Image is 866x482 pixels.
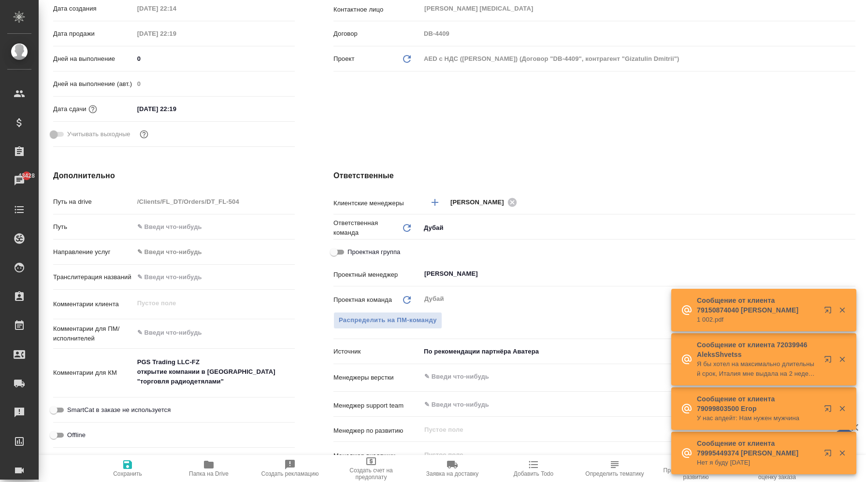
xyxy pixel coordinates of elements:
span: Сохранить [113,470,142,477]
span: Призвать менеджера по развитию [661,467,731,481]
span: Offline [67,430,86,440]
p: Комментарии клиента [53,299,134,309]
p: Сообщение от клиента 79099803500 Егор [697,394,818,413]
p: Договор [333,29,420,39]
input: Пустое поле [423,449,833,460]
p: Дней на выполнение [53,54,134,64]
p: Менеджер по развитию [333,426,420,436]
button: Сохранить [87,455,168,482]
p: Направление услуг [53,247,134,257]
p: Клиентские менеджеры [333,198,420,208]
button: Добавить менеджера [423,191,447,214]
a: 43428 [2,169,36,193]
input: ✎ Введи что-нибудь [134,270,295,284]
p: Комментарии для ПМ/исполнителей [53,324,134,343]
h4: Дополнительно [53,170,295,182]
div: ✎ Введи что-нибудь [134,244,295,260]
input: Пустое поле [134,77,295,91]
input: ✎ Введи что-нибудь [134,220,295,234]
div: AED c НДС ([PERSON_NAME]) (Договор "DB-4409", контрагент "Gizatulin Dmitrii") [420,51,855,67]
span: Проектная группа [347,247,400,257]
span: SmartCat в заказе не используется [67,405,171,415]
button: Создать рекламацию [249,455,331,482]
div: По рекомендации партнёра Аватера [420,343,855,360]
button: Открыть в новой вкладке [818,350,841,373]
span: 43428 [13,171,41,181]
p: Комментарии для КМ [53,368,134,378]
textarea: PGS Trading LLC-FZ открытие компании в [GEOGRAPHIC_DATA] "торговля радиодетялами" [134,354,295,390]
input: Пустое поле [134,27,218,41]
p: Проектная команда [333,295,392,305]
span: Добавить Todo [514,470,553,477]
p: Сообщение от клиента 72039946 AleksShvetss [697,340,818,359]
span: Учитывать выходные [67,129,130,139]
span: Папка на Drive [189,470,229,477]
button: Закрыть [832,306,852,314]
button: Заявка на доставку [412,455,493,482]
p: Проектный менеджер [333,270,420,280]
p: Сообщение от клиента 79995449374 [PERSON_NAME] [697,439,818,458]
input: Пустое поле [420,27,855,41]
p: Путь на drive [53,197,134,207]
button: Закрыть [832,355,852,364]
h4: Ответственные [333,170,855,182]
input: Пустое поле [134,1,218,15]
p: Я бы хотел на максимально длительный срок, Италия мне выдала на 2 недели в прошлом году )) Мне нужн [697,359,818,379]
p: Контактное лицо [333,5,420,14]
span: Создать счет на предоплату [336,467,406,481]
button: Определить тематику [574,455,655,482]
p: Дней на выполнение (авт.) [53,79,134,89]
div: ✎ Введи что-нибудь [137,247,283,257]
input: ✎ Введи что-нибудь [423,398,820,410]
input: ✎ Введи что-нибудь [134,102,218,116]
p: У нас апдейт: Нам нужен мужчина [697,413,818,423]
p: Проект [333,54,355,64]
button: Папка на Drive [168,455,249,482]
button: Открыть в новой вкладке [818,300,841,324]
span: Определить тематику [585,470,644,477]
button: Открыть в новой вкладке [818,399,841,422]
input: Пустое поле [423,424,833,435]
div: Дубай [420,220,855,236]
button: Закрыть [832,449,852,457]
p: Дата создания [53,4,134,14]
span: [PERSON_NAME] [450,198,510,207]
p: Ответственная команда [333,218,401,238]
button: Создать счет на предоплату [331,455,412,482]
p: Сообщение от клиента 79150874040 [PERSON_NAME] [697,296,818,315]
span: Распределить на ПМ-команду [339,315,437,326]
p: Путь [53,222,134,232]
p: Дата сдачи [53,104,87,114]
div: [PERSON_NAME] [450,196,520,208]
span: В заказе уже есть ответственный ПМ или ПМ группа [333,312,442,329]
p: Дата продажи [53,29,134,39]
input: ✎ Введи что-нибудь [134,52,295,66]
p: Транслитерация названий [53,272,134,282]
button: Если добавить услуги и заполнить их объемом, то дата рассчитается автоматически [87,103,99,115]
span: Создать рекламацию [261,470,319,477]
button: Распределить на ПМ-команду [333,312,442,329]
button: Добавить Todo [493,455,574,482]
p: Менеджер входящих [333,451,420,461]
p: Менеджеры верстки [333,373,420,383]
button: Open [850,273,852,275]
p: Источник [333,347,420,356]
span: Заявка на доставку [426,470,478,477]
button: Призвать менеджера по развитию [655,455,736,482]
button: Выбери, если сб и вс нужно считать рабочими днями для выполнения заказа. [138,128,150,141]
p: Менеджер support team [333,401,420,411]
p: 1 002.pdf [697,315,818,325]
input: ✎ Введи что-нибудь [423,371,820,383]
p: Нет я буду [DATE] [697,458,818,468]
input: Пустое поле [134,195,295,209]
button: Закрыть [832,404,852,413]
button: Открыть в новой вкладке [818,443,841,467]
button: Open [850,201,852,203]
